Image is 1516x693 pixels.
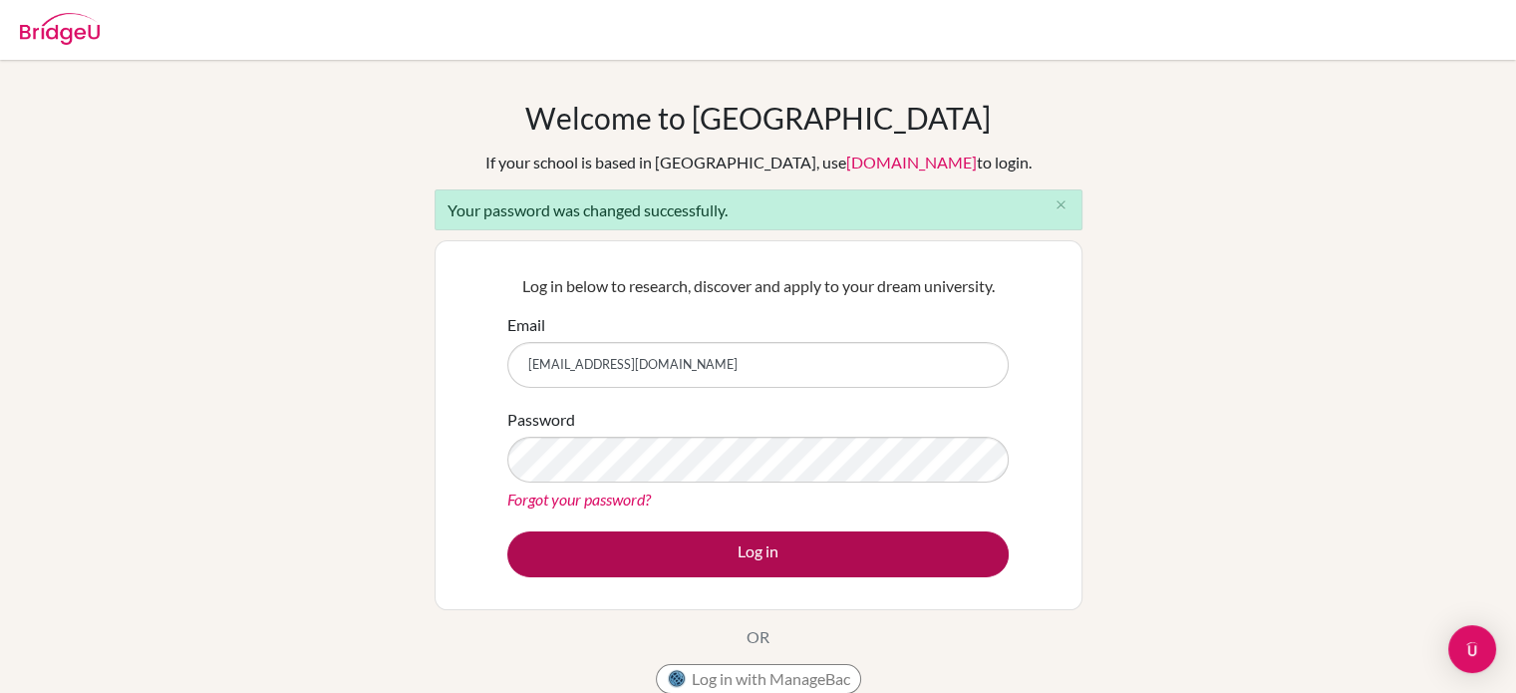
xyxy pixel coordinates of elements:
p: Log in below to research, discover and apply to your dream university. [507,274,1009,298]
i: close [1054,197,1068,212]
p: OR [747,625,769,649]
a: [DOMAIN_NAME] [846,153,977,172]
img: Bridge-U [20,13,100,45]
label: Email [507,313,545,337]
h1: Welcome to [GEOGRAPHIC_DATA] [525,100,991,136]
div: Open Intercom Messenger [1448,625,1496,673]
button: Log in [507,531,1009,577]
a: Forgot your password? [507,490,651,509]
label: Password [507,408,575,432]
div: Your password was changed successfully. [435,189,1082,230]
button: Close [1042,190,1081,220]
div: If your school is based in [GEOGRAPHIC_DATA], use to login. [485,151,1032,174]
